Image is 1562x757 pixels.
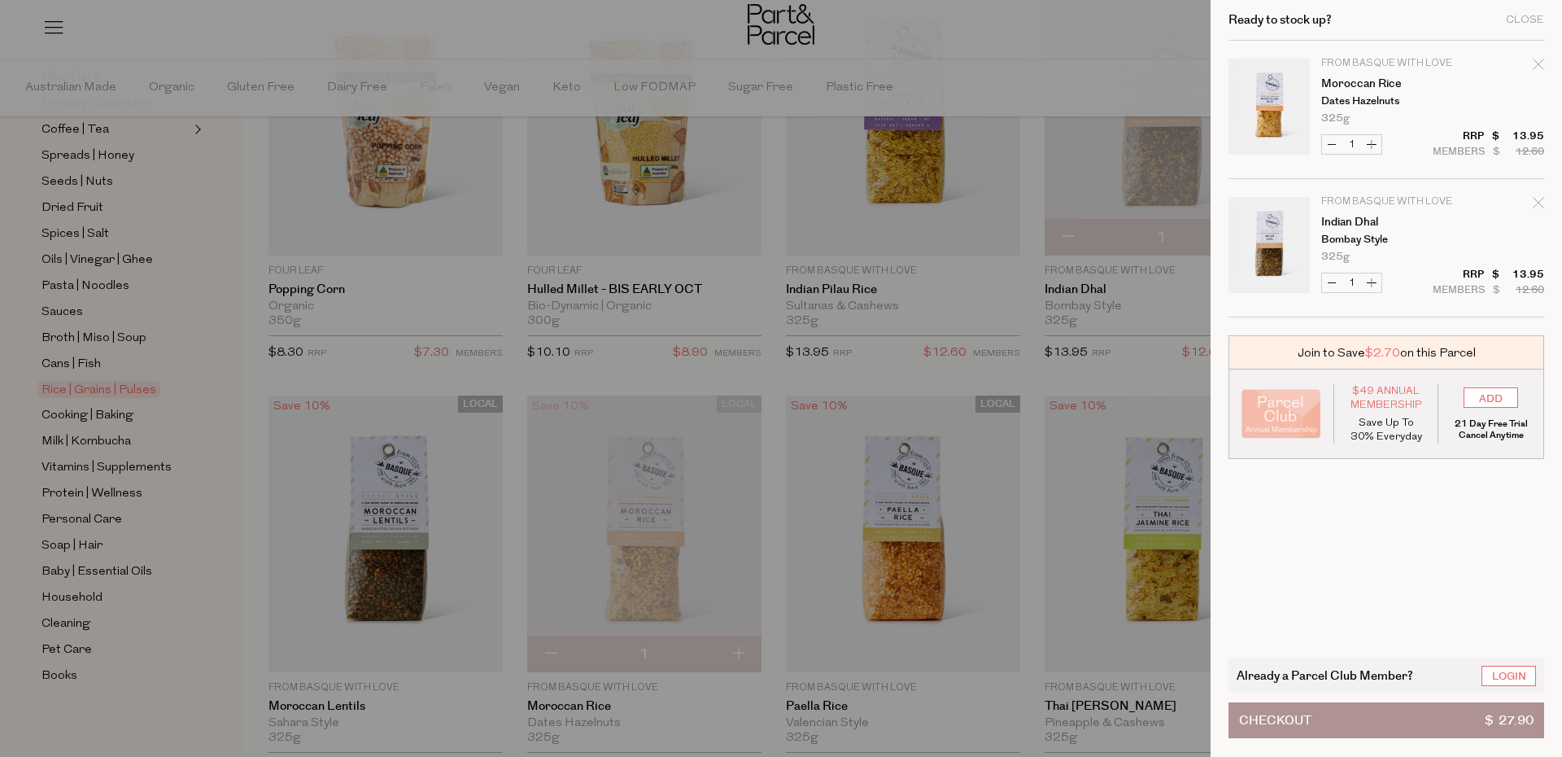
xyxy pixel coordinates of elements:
span: $2.70 [1365,344,1400,361]
input: ADD [1464,387,1518,408]
h2: Ready to stock up? [1228,14,1332,26]
button: Checkout$ 27.90 [1228,702,1544,738]
span: $ 27.90 [1485,703,1534,737]
div: Close [1506,15,1544,25]
p: 21 Day Free Trial Cancel Anytime [1451,418,1531,441]
span: Checkout [1239,703,1311,737]
a: Moroccan Rice [1321,78,1447,90]
div: Join to Save on this Parcel [1228,335,1544,370]
input: QTY Moroccan Rice [1342,135,1362,154]
input: QTY Indian Dhal [1342,273,1362,292]
span: Already a Parcel Club Member? [1237,666,1413,685]
p: From Basque With Love [1321,197,1447,207]
a: Login [1481,666,1536,686]
div: Remove Indian Dhal [1533,195,1544,217]
span: $49 Annual Membership [1346,384,1426,412]
p: From Basque With Love [1321,59,1447,68]
span: 325g [1321,113,1350,124]
span: 325g [1321,252,1350,262]
a: Indian Dhal [1321,217,1447,228]
p: Save Up To 30% Everyday [1346,416,1426,444]
div: Remove Moroccan Rice [1533,56,1544,78]
p: Bombay Style [1321,234,1447,245]
p: Dates Hazelnuts [1321,96,1447,107]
